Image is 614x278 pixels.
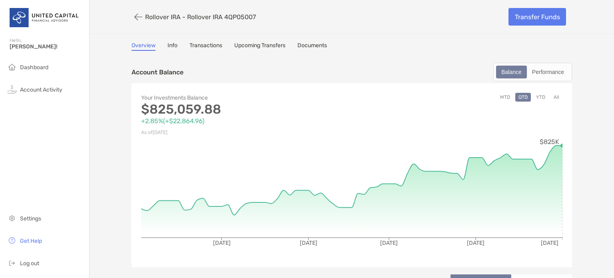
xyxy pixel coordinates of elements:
[493,63,572,81] div: segmented control
[380,240,398,246] tspan: [DATE]
[20,64,48,71] span: Dashboard
[550,93,562,102] button: All
[7,84,17,94] img: activity icon
[167,42,177,51] a: Info
[7,213,17,223] img: settings icon
[141,116,352,126] p: +2.85% ( +$22,864.96 )
[7,258,17,268] img: logout icon
[145,13,256,21] p: Rollover IRA - Rollover IRA 4QP05007
[234,42,285,51] a: Upcoming Transfers
[540,138,559,146] tspan: $825K
[497,93,513,102] button: MTD
[7,236,17,245] img: get-help icon
[141,128,352,138] p: As of [DATE]
[541,240,558,246] tspan: [DATE]
[141,104,352,114] p: $825,059.88
[132,67,183,77] p: Account Balance
[7,62,17,72] img: household icon
[213,240,231,246] tspan: [DATE]
[141,93,352,103] p: Your Investments Balance
[189,42,222,51] a: Transactions
[508,8,566,26] a: Transfer Funds
[497,66,526,78] div: Balance
[528,66,568,78] div: Performance
[20,86,62,93] span: Account Activity
[467,240,484,246] tspan: [DATE]
[297,42,327,51] a: Documents
[515,93,531,102] button: QTD
[533,93,548,102] button: YTD
[20,215,41,222] span: Settings
[10,3,80,32] img: United Capital Logo
[20,238,42,244] span: Get Help
[300,240,317,246] tspan: [DATE]
[20,260,39,267] span: Log out
[10,43,84,50] span: [PERSON_NAME]!
[132,42,155,51] a: Overview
